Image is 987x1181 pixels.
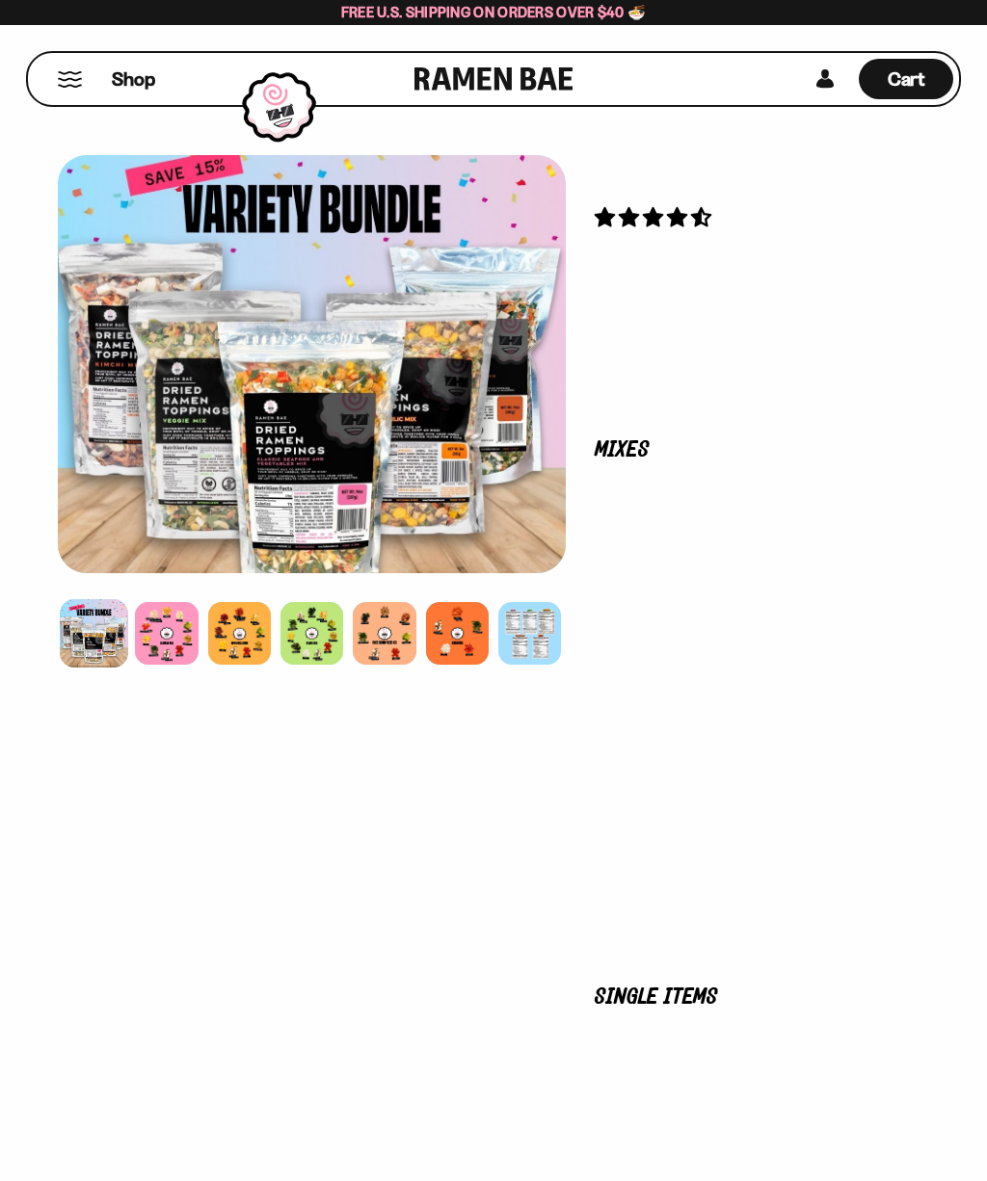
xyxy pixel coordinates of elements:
p: Mixes [595,441,900,459]
div: Cart [859,53,953,105]
span: Shop [112,66,155,92]
span: 4.63 stars [595,205,715,229]
p: Single Items [595,988,900,1007]
a: Shop [112,59,155,99]
button: Mobile Menu Trigger [57,71,83,88]
span: Free U.S. Shipping on Orders over $40 🍜 [341,3,647,21]
span: Cart [888,67,925,91]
